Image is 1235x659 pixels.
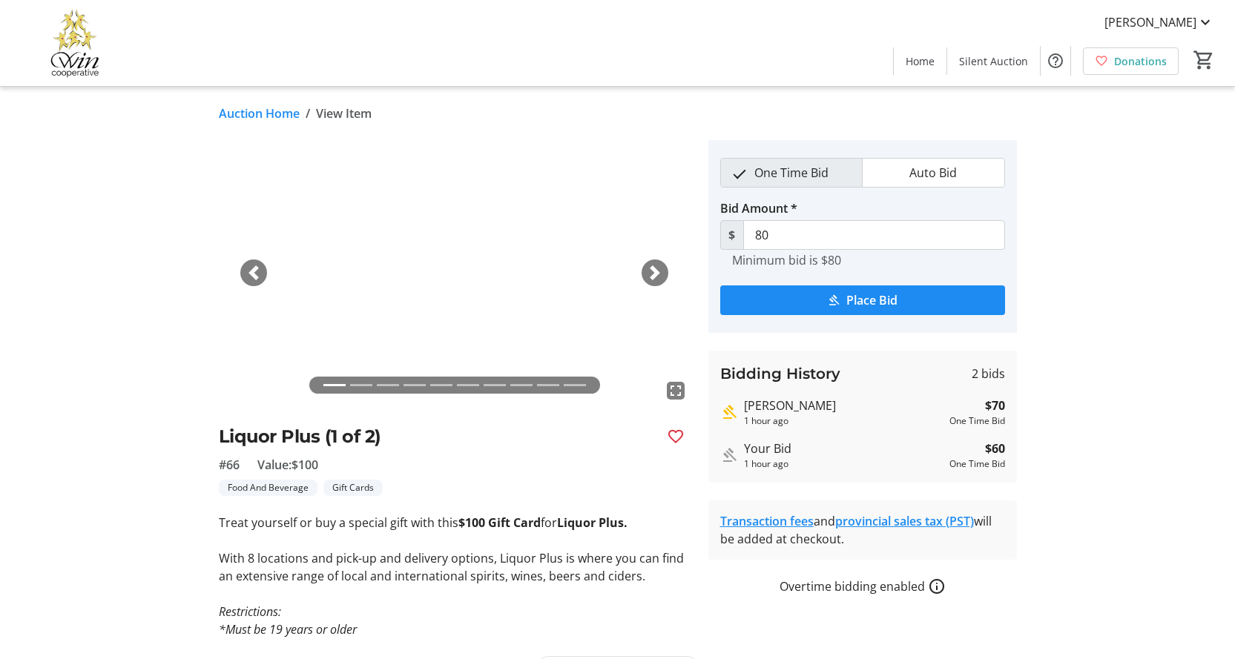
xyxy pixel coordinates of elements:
[949,457,1005,471] div: One Time Bid
[744,397,943,414] div: [PERSON_NAME]
[972,365,1005,383] span: 2 bids
[458,514,541,531] strong: $100 Gift Card
[720,285,1005,315] button: Place Bid
[720,403,738,421] mat-icon: Highest bid
[720,446,738,464] mat-icon: Outbid
[219,456,240,474] span: #66
[720,512,1005,548] div: and will be added at checkout.
[744,457,943,471] div: 1 hour ago
[1083,47,1179,75] a: Donations
[667,382,685,400] mat-icon: fullscreen
[306,105,310,122] span: /
[1104,13,1196,31] span: [PERSON_NAME]
[219,480,317,496] tr-label-badge: Food And Beverage
[720,362,840,385] h3: Bidding History
[959,53,1028,69] span: Silent Auction
[949,414,1005,428] div: One Time Bid
[219,105,300,122] a: Auction Home
[744,440,943,457] div: Your Bid
[720,220,744,250] span: $
[316,105,372,122] span: View Item
[219,514,691,531] p: Treat yourself or buy a special gift with this for
[745,159,837,187] span: One Time Bid
[323,480,383,496] tr-label-badge: Gift Cards
[894,47,946,75] a: Home
[219,621,357,638] em: *Must be 19 years or older
[720,513,814,529] a: Transaction fees
[846,291,898,309] span: Place Bid
[1093,10,1226,34] button: [PERSON_NAME]
[708,577,1017,595] div: Overtime bidding enabled
[219,603,281,620] em: Restrictions:
[906,53,935,69] span: Home
[661,422,691,451] button: Favourite
[985,397,1005,414] strong: $70
[1114,53,1167,69] span: Donations
[835,513,974,529] a: provincial sales tax (PST)
[1041,46,1070,76] button: Help
[557,514,628,531] strong: Liquor Plus.
[257,456,318,474] span: Value: $100
[720,199,797,217] label: Bid Amount *
[219,549,691,585] p: With 8 locations and pick-up and delivery options, Liquor Plus is where you can find an extensive...
[219,423,655,450] h2: Liquor Plus (1 of 2)
[900,159,966,187] span: Auto Bid
[9,6,141,80] img: Victoria Women In Need Community Cooperative's Logo
[985,440,1005,457] strong: $60
[744,414,943,428] div: 1 hour ago
[219,140,691,405] img: Image
[928,577,946,595] a: How overtime bidding works for silent auctions
[732,253,841,268] tr-hint: Minimum bid is $80
[1190,47,1217,73] button: Cart
[947,47,1040,75] a: Silent Auction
